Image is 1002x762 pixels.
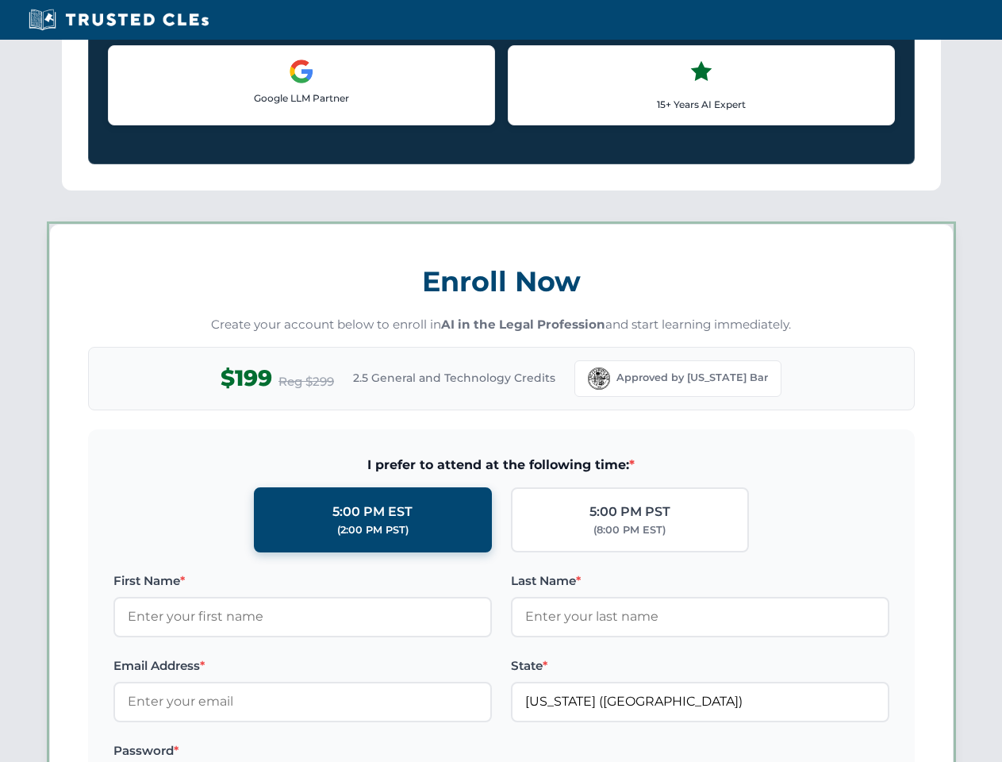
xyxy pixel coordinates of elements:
label: Password [113,741,492,760]
img: Florida Bar [588,368,610,390]
span: 2.5 General and Technology Credits [353,369,555,387]
input: Enter your first name [113,597,492,637]
span: Approved by [US_STATE] Bar [616,370,768,386]
div: 5:00 PM PST [589,502,670,522]
span: I prefer to attend at the following time: [113,455,889,475]
p: Create your account below to enroll in and start learning immediately. [88,316,915,334]
label: Last Name [511,571,889,591]
div: (8:00 PM EST) [593,522,666,538]
img: Google [289,59,314,84]
label: First Name [113,571,492,591]
input: Enter your email [113,682,492,722]
h3: Enroll Now [88,256,915,306]
label: State [511,656,889,675]
span: $199 [221,360,272,396]
label: Email Address [113,656,492,675]
input: Enter your last name [511,597,889,637]
p: 15+ Years AI Expert [521,97,881,112]
div: (2:00 PM PST) [337,522,409,538]
img: Trusted CLEs [24,8,213,32]
div: 5:00 PM EST [332,502,413,522]
p: Google LLM Partner [121,90,482,106]
input: Florida (FL) [511,682,889,722]
span: Reg $299 [278,372,334,391]
strong: AI in the Legal Profession [441,317,605,332]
